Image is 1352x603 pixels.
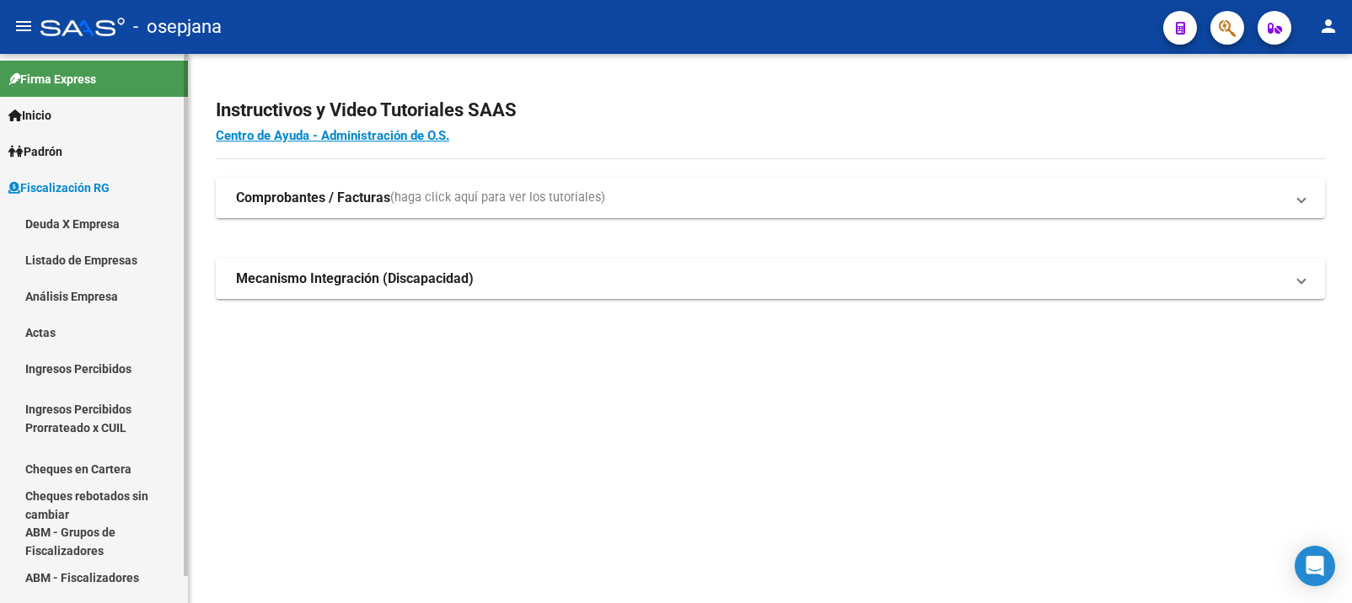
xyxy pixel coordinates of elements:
mat-icon: menu [13,16,34,36]
span: Padrón [8,142,62,161]
mat-icon: person [1318,16,1339,36]
div: Open Intercom Messenger [1295,546,1335,586]
mat-expansion-panel-header: Mecanismo Integración (Discapacidad) [216,259,1325,299]
mat-expansion-panel-header: Comprobantes / Facturas(haga click aquí para ver los tutoriales) [216,178,1325,218]
h2: Instructivos y Video Tutoriales SAAS [216,94,1325,126]
span: Fiscalización RG [8,179,110,197]
span: (haga click aquí para ver los tutoriales) [390,189,605,207]
span: Inicio [8,106,51,125]
strong: Comprobantes / Facturas [236,189,390,207]
a: Centro de Ayuda - Administración de O.S. [216,128,449,143]
strong: Mecanismo Integración (Discapacidad) [236,269,474,288]
span: - osepjana [133,8,222,45]
span: Firma Express [8,70,96,88]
